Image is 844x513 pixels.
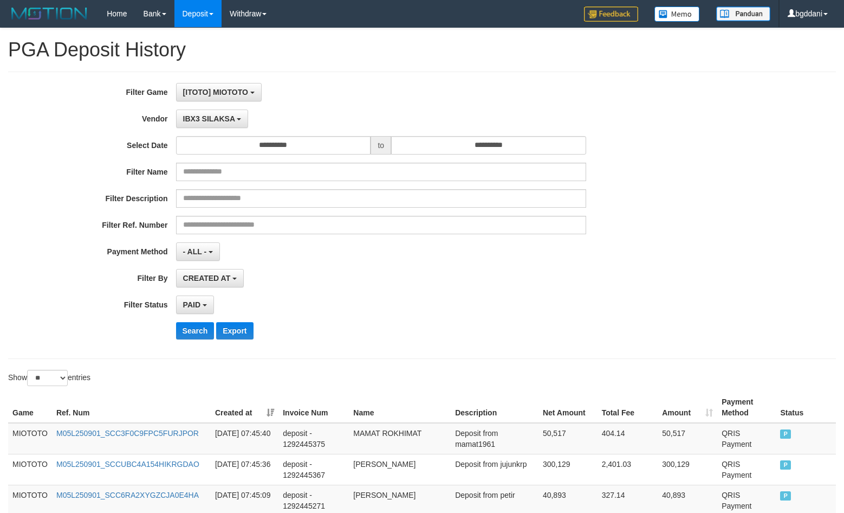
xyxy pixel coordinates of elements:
[8,454,52,485] td: MIOTOTO
[349,423,451,454] td: MAMAT ROKHIMAT
[183,114,235,123] span: IBX3 SILAKSA
[8,370,90,386] label: Show entries
[56,429,199,438] a: M05L250901_SCC3F0C9FPC5FURJPOR
[538,392,598,423] th: Net Amount
[780,460,791,470] span: PAID
[349,392,451,423] th: Name
[658,392,717,423] th: Amount: activate to sort column ascending
[183,88,248,97] span: [ITOTO] MIOTOTO
[654,7,700,22] img: Button%20Memo.svg
[349,454,451,485] td: [PERSON_NAME]
[716,7,770,21] img: panduan.png
[183,300,200,309] span: PAID
[658,423,717,454] td: 50,517
[717,454,776,485] td: QRIS Payment
[780,429,791,439] span: PAID
[176,269,244,287] button: CREATED AT
[598,423,658,454] td: 404.14
[538,423,598,454] td: 50,517
[278,423,349,454] td: deposit - 1292445375
[176,296,214,314] button: PAID
[8,5,90,22] img: MOTION_logo.png
[598,392,658,423] th: Total Fee
[176,322,215,339] button: Search
[52,392,211,423] th: Ref. Num
[27,370,68,386] select: Showentries
[278,454,349,485] td: deposit - 1292445367
[56,460,199,469] a: M05L250901_SCCUBC4A154HIKRGDAO
[56,491,199,499] a: M05L250901_SCC6RA2XYGZCJA0E4HA
[451,454,538,485] td: Deposit from jujunkrp
[451,423,538,454] td: Deposit from mamat1961
[584,7,638,22] img: Feedback.jpg
[211,392,278,423] th: Created at: activate to sort column ascending
[176,83,262,101] button: [ITOTO] MIOTOTO
[451,392,538,423] th: Description
[216,322,253,339] button: Export
[183,274,231,283] span: CREATED AT
[176,242,220,261] button: - ALL -
[8,392,52,423] th: Game
[8,39,836,61] h1: PGA Deposit History
[183,247,207,256] span: - ALL -
[598,454,658,485] td: 2,401.03
[371,136,391,155] span: to
[658,454,717,485] td: 300,129
[717,392,776,423] th: Payment Method
[780,491,791,501] span: PAID
[8,423,52,454] td: MIOTOTO
[211,454,278,485] td: [DATE] 07:45:36
[538,454,598,485] td: 300,129
[717,423,776,454] td: QRIS Payment
[211,423,278,454] td: [DATE] 07:45:40
[776,392,836,423] th: Status
[176,110,249,128] button: IBX3 SILAKSA
[278,392,349,423] th: Invoice Num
